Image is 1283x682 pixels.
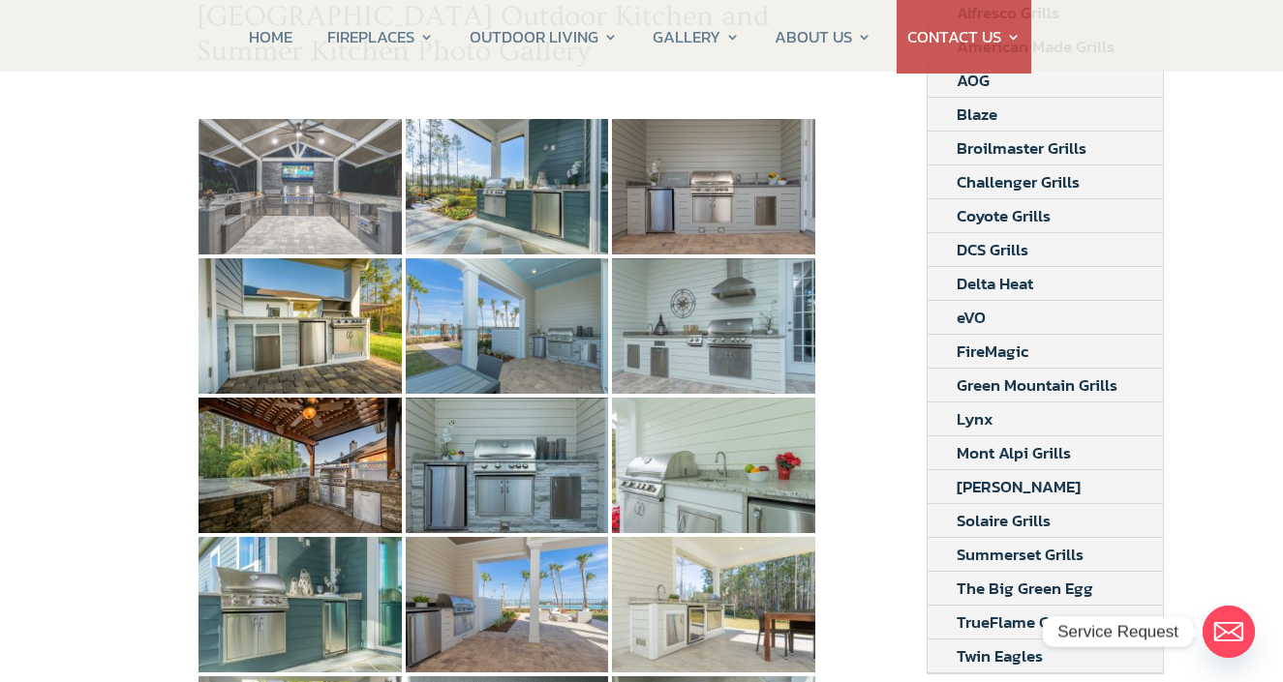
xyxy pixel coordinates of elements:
img: 1 [406,119,609,254]
a: FireMagic [928,335,1057,368]
a: eVO [928,301,1015,334]
a: Solaire Grills [928,504,1080,537]
img: 7 [406,398,609,533]
a: Broilmaster Grills [928,132,1115,164]
a: Green Mountain Grills [928,369,1146,401]
a: TrueFlame Grills [928,606,1107,638]
img: 9 [199,537,402,672]
a: Mont Alpi Grills [928,436,1100,469]
img: 6 [199,398,402,533]
a: Challenger Grills [928,165,1109,198]
img: 30 [199,119,402,254]
img: 10 [406,537,609,672]
a: Email [1203,606,1255,658]
a: DCS Grills [928,233,1057,266]
img: 8 [612,398,815,533]
img: 2 [612,119,815,254]
img: 5 [612,258,815,394]
a: Lynx [928,402,1023,435]
img: 4 [406,258,609,394]
a: Twin Eagles [928,639,1072,672]
a: AOG [928,64,1019,97]
a: Delta Heat [928,267,1062,300]
a: [PERSON_NAME] [928,470,1110,503]
a: The Big Green Egg [928,572,1122,605]
a: Coyote Grills [928,199,1080,232]
img: 11 [612,537,815,672]
a: Summerset Grills [928,538,1113,571]
a: Blaze [928,98,1026,131]
img: 3 [199,258,402,394]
